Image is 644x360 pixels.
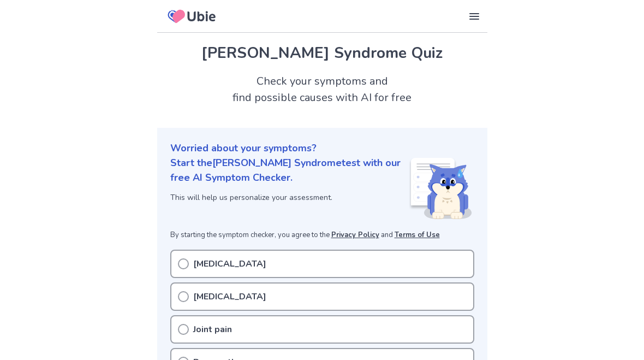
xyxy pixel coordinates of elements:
h2: Check your symptoms and find possible causes with AI for free [157,73,487,106]
p: [MEDICAL_DATA] [193,290,266,303]
p: Worried about your symptoms? [170,141,474,156]
p: Start the [PERSON_NAME] Syndrome test with our free AI Symptom Checker. [170,156,409,185]
p: [MEDICAL_DATA] [193,257,266,270]
h1: [PERSON_NAME] Syndrome Quiz [170,42,474,64]
p: By starting the symptom checker, you agree to the and [170,230,474,241]
a: Terms of Use [395,230,440,240]
img: Shiba [409,158,472,219]
p: This will help us personalize your assessment. [170,192,409,203]
p: Joint pain [193,323,232,336]
a: Privacy Policy [331,230,379,240]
